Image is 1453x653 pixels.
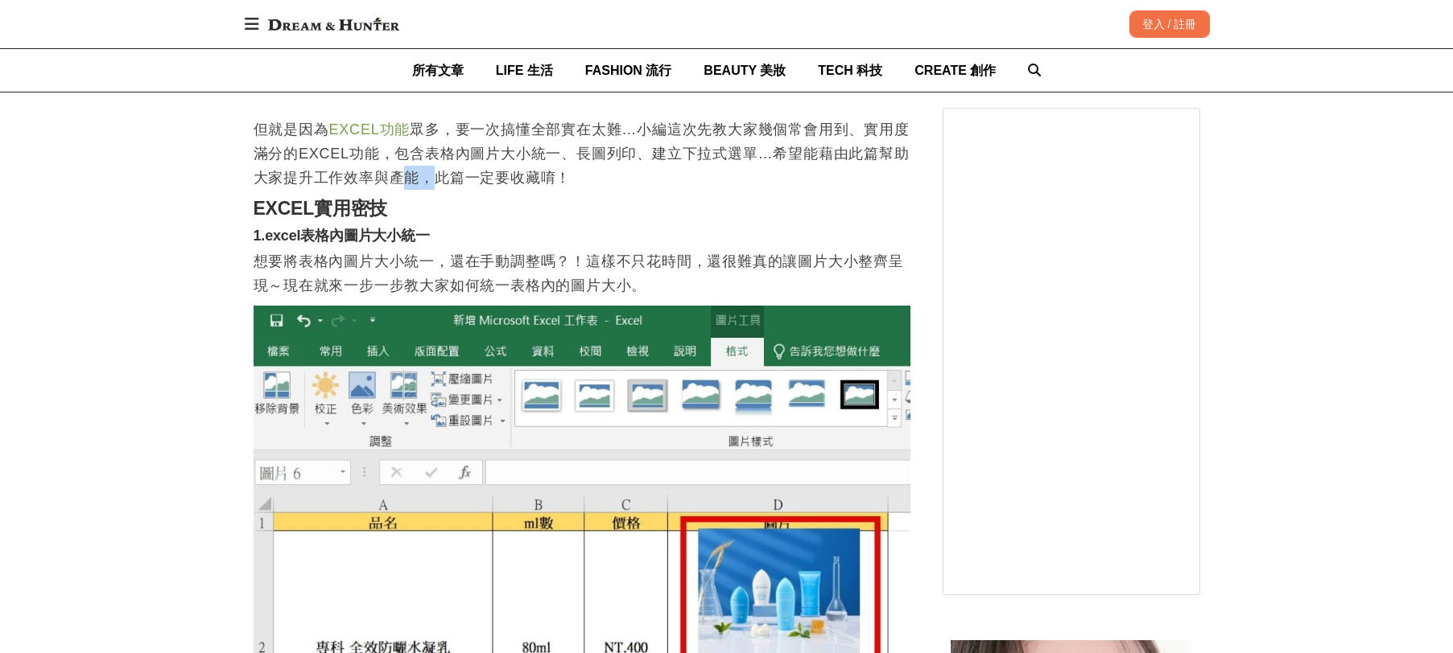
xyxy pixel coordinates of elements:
p: 但就是因為 眾多，要一次搞懂全部實在太難…小編這次先教大家幾個常會用到、實用度滿分的EXCEL功能，包含表格內圖片大小統一、長圖列印、建立下拉式選單…希望能藉由此篇幫助大家提升工作效率與產能，此... [254,117,910,190]
span: TECH 科技 [818,64,882,77]
a: LIFE 生活 [496,49,553,92]
span: 所有文章 [412,64,464,77]
p: 想要將表格內圖片大小統一，還在手動調整嗎？！這樣不只花時間，還很難真的讓圖片大小整齊呈現～現在就來一步一步教大家如何統一表格內的圖片大小。 [254,249,910,298]
span: LIFE 生活 [496,64,553,77]
span: BEAUTY 美妝 [704,64,786,77]
div: 登入 / 註冊 [1129,10,1210,38]
a: CREATE 創作 [914,49,996,92]
span: FASHION 流行 [585,64,672,77]
img: Dream & Hunter [260,10,407,39]
a: EXCEL功能 [329,121,411,138]
a: FASHION 流行 [585,49,672,92]
a: TECH 科技 [818,49,882,92]
a: BEAUTY 美妝 [704,49,786,92]
h2: EXCEL實用密技 [254,198,910,220]
h3: 1.excel表格內圖片大小統一 [254,228,910,245]
span: CREATE 創作 [914,64,996,77]
a: 所有文章 [412,49,464,92]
